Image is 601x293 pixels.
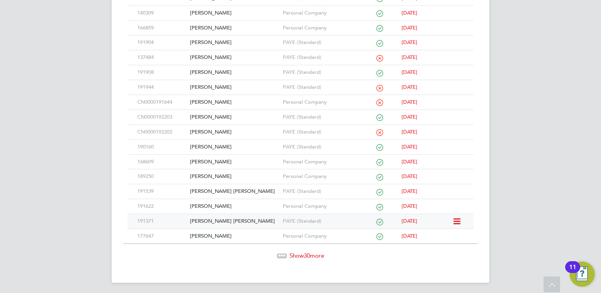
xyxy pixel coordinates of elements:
div: [PERSON_NAME] [188,21,280,35]
a: 168609[PERSON_NAME]Personal Company[DATE] [135,154,466,161]
span: [DATE] [402,173,417,179]
div: Personal Company [281,169,360,184]
div: CN0000192202 [135,125,188,139]
a: CN0000192203[PERSON_NAME]PAYE (Standard)[DATE] [135,110,466,116]
div: PAYE (Standard) [281,125,360,139]
div: [PERSON_NAME] [188,6,280,20]
a: 191944[PERSON_NAME]PAYE (Standard)[DATE] [135,80,466,86]
span: [DATE] [402,69,417,75]
div: [PERSON_NAME] [188,35,280,50]
span: [DATE] [402,128,417,135]
a: 191908[PERSON_NAME]PAYE (Standard)[DATE] [135,65,466,71]
div: 191908 [135,65,188,80]
div: 191944 [135,80,188,95]
div: 190160 [135,140,188,154]
div: [PERSON_NAME] [188,155,280,169]
button: Open Resource Center, 11 new notifications [570,262,595,287]
div: 137484 [135,50,188,65]
span: [DATE] [402,39,417,46]
div: 189250 [135,169,188,184]
div: [PERSON_NAME] [188,140,280,154]
div: Personal Company [281,21,360,35]
span: [DATE] [402,99,417,105]
a: 191539[PERSON_NAME] [PERSON_NAME]PAYE (Standard)[DATE] [135,184,466,190]
div: [PERSON_NAME] [PERSON_NAME] [188,214,280,229]
div: 191371 [135,214,188,229]
div: [PERSON_NAME] [PERSON_NAME] [188,184,280,199]
span: 30 [304,252,310,259]
div: [PERSON_NAME] [188,110,280,125]
div: [PERSON_NAME] [188,50,280,65]
div: PAYE (Standard) [281,35,360,50]
span: [DATE] [402,24,417,31]
span: [DATE] [402,114,417,120]
span: [DATE] [402,218,417,224]
div: PAYE (Standard) [281,184,360,199]
span: [DATE] [402,233,417,239]
div: Personal Company [281,155,360,169]
a: 189250[PERSON_NAME]Personal Company[DATE] [135,169,466,176]
a: 191622[PERSON_NAME]Personal Company[DATE] [135,199,466,205]
span: [DATE] [402,9,417,16]
a: CN0000191644[PERSON_NAME]Personal Company[DATE] [135,95,466,101]
span: [DATE] [402,158,417,165]
div: [PERSON_NAME] [188,229,280,244]
div: 11 [569,267,576,277]
div: Personal Company [281,199,360,214]
span: Show more [289,252,324,259]
a: 190160[PERSON_NAME]PAYE (Standard)[DATE] [135,139,466,146]
div: 191622 [135,199,188,214]
a: CN0000192202[PERSON_NAME]PAYE (Standard)[DATE] [135,125,466,131]
div: [PERSON_NAME] [188,95,280,110]
a: 137484[PERSON_NAME]PAYE (Standard)[DATE] [135,50,466,57]
div: 140309 [135,6,188,20]
a: 166859[PERSON_NAME]Personal Company[DATE] [135,20,466,27]
div: PAYE (Standard) [281,80,360,95]
div: PAYE (Standard) [281,110,360,125]
div: 191904 [135,35,188,50]
div: [PERSON_NAME] [188,169,280,184]
span: [DATE] [402,188,417,194]
div: CN0000192203 [135,110,188,125]
div: [PERSON_NAME] [188,65,280,80]
a: 177647[PERSON_NAME]Personal Company[DATE] [135,229,466,235]
div: 191539 [135,184,188,199]
div: PAYE (Standard) [281,140,360,154]
a: 191904[PERSON_NAME]PAYE (Standard)[DATE] [135,35,466,42]
div: 168609 [135,155,188,169]
div: CN0000191644 [135,95,188,110]
span: [DATE] [402,143,417,150]
div: Personal Company [281,229,360,244]
div: PAYE (Standard) [281,50,360,65]
div: PAYE (Standard) [281,65,360,80]
div: [PERSON_NAME] [188,199,280,214]
div: PAYE (Standard) [281,214,360,229]
span: [DATE] [402,84,417,90]
div: 166859 [135,21,188,35]
div: Personal Company [281,6,360,20]
div: Personal Company [281,95,360,110]
a: 191371[PERSON_NAME] [PERSON_NAME]PAYE (Standard)[DATE] [135,214,452,220]
div: 177647 [135,229,188,244]
div: [PERSON_NAME] [188,80,280,95]
a: 140309[PERSON_NAME]Personal Company[DATE] [135,5,466,12]
span: [DATE] [402,54,417,60]
div: [PERSON_NAME] [188,125,280,139]
span: [DATE] [402,203,417,209]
